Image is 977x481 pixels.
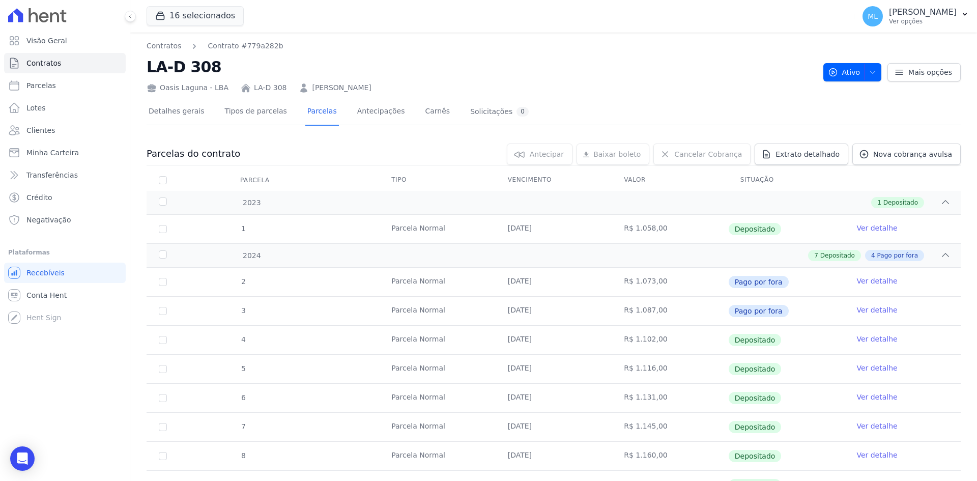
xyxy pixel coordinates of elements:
[856,392,897,402] a: Ver detalhe
[159,278,167,286] input: Só é possível selecionar pagamentos em aberto
[496,442,612,470] td: [DATE]
[240,335,246,344] span: 4
[496,215,612,243] td: [DATE]
[4,31,126,51] a: Visão Geral
[814,251,818,260] span: 7
[856,450,897,460] a: Ver detalhe
[379,215,496,243] td: Parcela Normal
[612,268,728,296] td: R$ 1.073,00
[854,2,977,31] button: ML [PERSON_NAME] Ver opções
[26,125,55,135] span: Clientes
[4,187,126,208] a: Crédito
[159,336,167,344] input: Só é possível selecionar pagamentos em aberto
[159,423,167,431] input: Só é possível selecionar pagamentos em aberto
[496,384,612,412] td: [DATE]
[612,326,728,354] td: R$ 1.102,00
[26,103,46,113] span: Lotes
[871,251,875,260] span: 4
[223,99,289,126] a: Tipos de parcelas
[147,6,244,25] button: 16 selecionados
[379,326,496,354] td: Parcela Normal
[379,442,496,470] td: Parcela Normal
[612,355,728,383] td: R$ 1.116,00
[26,290,67,300] span: Conta Hent
[470,107,529,117] div: Solicitações
[312,82,371,93] a: [PERSON_NAME]
[729,276,789,288] span: Pago por fora
[10,446,35,471] div: Open Intercom Messenger
[4,143,126,163] a: Minha Carteira
[26,80,56,91] span: Parcelas
[147,99,207,126] a: Detalhes gerais
[159,225,167,233] input: Só é possível selecionar pagamentos em aberto
[147,41,283,51] nav: Breadcrumb
[159,394,167,402] input: Só é possível selecionar pagamentos em aberto
[868,13,878,20] span: ML
[228,170,282,190] div: Parcela
[159,307,167,315] input: Só é possível selecionar pagamentos em aberto
[729,450,782,462] span: Depositado
[823,63,882,81] button: Ativo
[4,165,126,185] a: Transferências
[820,251,855,260] span: Depositado
[26,268,65,278] span: Recebíveis
[729,305,789,317] span: Pago por fora
[612,384,728,412] td: R$ 1.131,00
[4,53,126,73] a: Contratos
[240,393,246,402] span: 6
[496,169,612,191] th: Vencimento
[729,392,782,404] span: Depositado
[889,7,957,17] p: [PERSON_NAME]
[26,215,71,225] span: Negativação
[240,224,246,233] span: 1
[240,277,246,286] span: 2
[379,384,496,412] td: Parcela Normal
[908,67,952,77] span: Mais opções
[496,268,612,296] td: [DATE]
[26,36,67,46] span: Visão Geral
[852,144,961,165] a: Nova cobrança avulsa
[26,170,78,180] span: Transferências
[305,99,339,126] a: Parcelas
[877,198,881,207] span: 1
[379,268,496,296] td: Parcela Normal
[240,451,246,460] span: 8
[496,297,612,325] td: [DATE]
[828,63,860,81] span: Ativo
[856,334,897,344] a: Ver detalhe
[729,421,782,433] span: Depositado
[612,442,728,470] td: R$ 1.160,00
[856,363,897,373] a: Ver detalhe
[4,120,126,140] a: Clientes
[240,364,246,373] span: 5
[26,58,61,68] span: Contratos
[423,99,452,126] a: Carnês
[468,99,531,126] a: Solicitações0
[4,75,126,96] a: Parcelas
[159,452,167,460] input: Só é possível selecionar pagamentos em aberto
[26,192,52,203] span: Crédito
[379,297,496,325] td: Parcela Normal
[4,263,126,283] a: Recebíveis
[883,198,918,207] span: Depositado
[240,306,246,315] span: 3
[873,149,952,159] span: Nova cobrança avulsa
[889,17,957,25] p: Ver opções
[26,148,79,158] span: Minha Carteira
[877,251,918,260] span: Pago por fora
[4,285,126,305] a: Conta Hent
[147,41,181,51] a: Contratos
[159,365,167,373] input: Só é possível selecionar pagamentos em aberto
[147,41,815,51] nav: Breadcrumb
[379,355,496,383] td: Parcela Normal
[516,107,529,117] div: 0
[728,169,845,191] th: Situação
[887,63,961,81] a: Mais opções
[254,82,286,93] a: LA-D 308
[856,305,897,315] a: Ver detalhe
[612,297,728,325] td: R$ 1.087,00
[775,149,840,159] span: Extrato detalhado
[612,413,728,441] td: R$ 1.145,00
[147,55,815,78] h2: LA-D 308
[729,334,782,346] span: Depositado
